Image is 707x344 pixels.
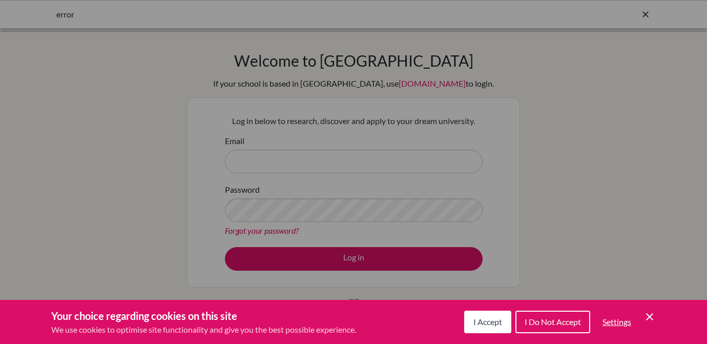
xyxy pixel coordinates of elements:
[602,317,631,327] span: Settings
[464,311,511,333] button: I Accept
[515,311,590,333] button: I Do Not Accept
[594,312,639,332] button: Settings
[525,317,581,327] span: I Do Not Accept
[51,323,356,336] p: We use cookies to optimise site functionality and give you the best possible experience.
[473,317,502,327] span: I Accept
[51,308,356,323] h3: Your choice regarding cookies on this site
[643,311,656,323] button: Save and close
